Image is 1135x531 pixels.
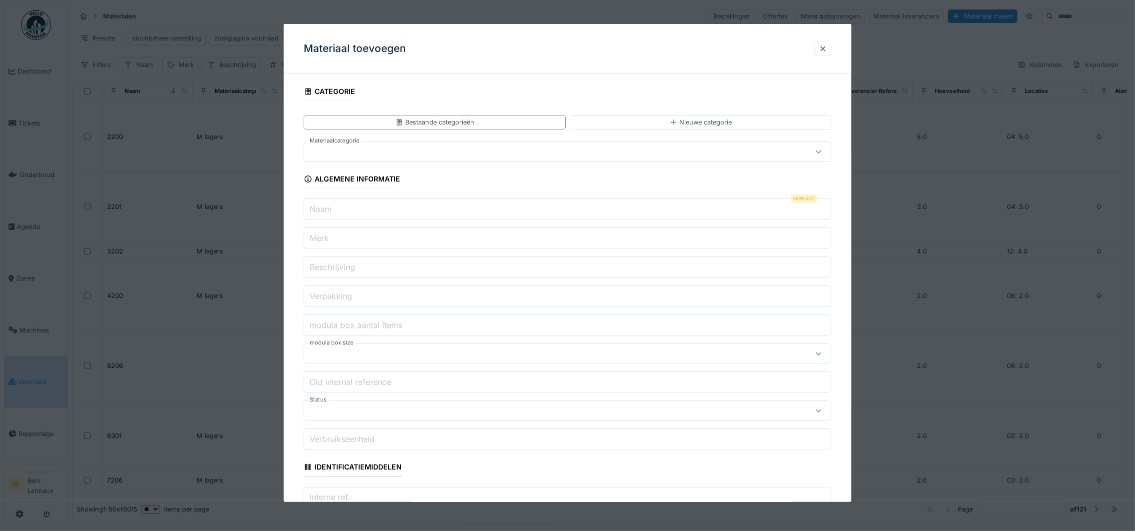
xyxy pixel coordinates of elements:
label: modula box size [308,338,356,347]
label: Interne ref. [308,490,352,502]
label: modula box aantal items [308,318,404,330]
div: Verplicht [791,194,817,202]
label: Verpakking [308,289,354,301]
div: Bestaande categorieën [395,117,474,127]
div: Categorie [304,84,355,101]
div: Algemene informatie [304,171,400,188]
div: Nieuwe categorie [669,117,732,127]
label: Old internal reference [308,375,393,387]
label: Status [308,395,329,404]
label: Merk [308,231,331,243]
label: Naam [308,202,334,214]
h3: Materiaal toevoegen [304,42,406,55]
label: Verbruikseenheid [308,432,377,444]
label: Materiaalcategorie [308,136,362,145]
label: Beschrijving [308,260,357,272]
div: Identificatiemiddelen [304,459,402,476]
